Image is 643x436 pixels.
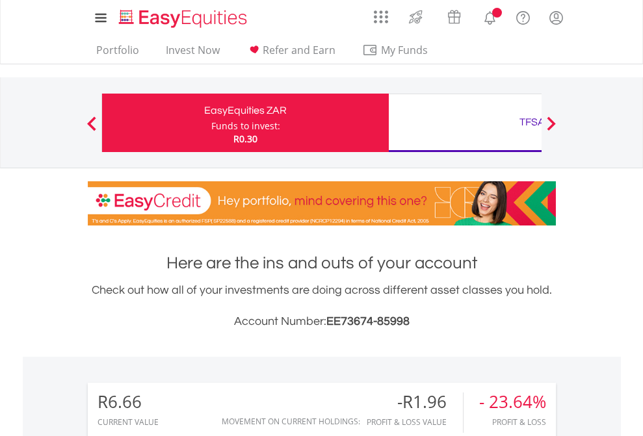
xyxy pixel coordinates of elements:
[435,3,473,27] a: Vouchers
[365,3,397,24] a: AppsGrid
[367,418,463,426] div: Profit & Loss Value
[88,181,556,225] img: EasyCredit Promotion Banner
[88,281,556,331] div: Check out how all of your investments are doing across different asset classes you hold.
[473,3,506,29] a: Notifications
[479,418,546,426] div: Profit & Loss
[506,3,540,29] a: FAQ's and Support
[79,123,105,136] button: Previous
[263,43,335,57] span: Refer and Earn
[114,3,252,29] a: Home page
[374,10,388,24] img: grid-menu-icon.svg
[326,315,410,327] span: EE73674-85998
[91,44,144,64] a: Portfolio
[211,120,280,133] div: Funds to invest:
[98,392,159,411] div: R6.66
[538,123,564,136] button: Next
[116,8,252,29] img: EasyEquities_Logo.png
[88,251,556,275] h1: Here are the ins and outs of your account
[110,101,381,120] div: EasyEquities ZAR
[88,313,556,331] h3: Account Number:
[233,133,257,145] span: R0.30
[362,42,447,58] span: My Funds
[241,44,341,64] a: Refer and Earn
[367,392,463,411] div: -R1.96
[443,6,465,27] img: vouchers-v2.svg
[161,44,225,64] a: Invest Now
[540,3,573,32] a: My Profile
[479,392,546,411] div: - 23.64%
[222,417,360,426] div: Movement on Current Holdings:
[98,418,159,426] div: CURRENT VALUE
[405,6,426,27] img: thrive-v2.svg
